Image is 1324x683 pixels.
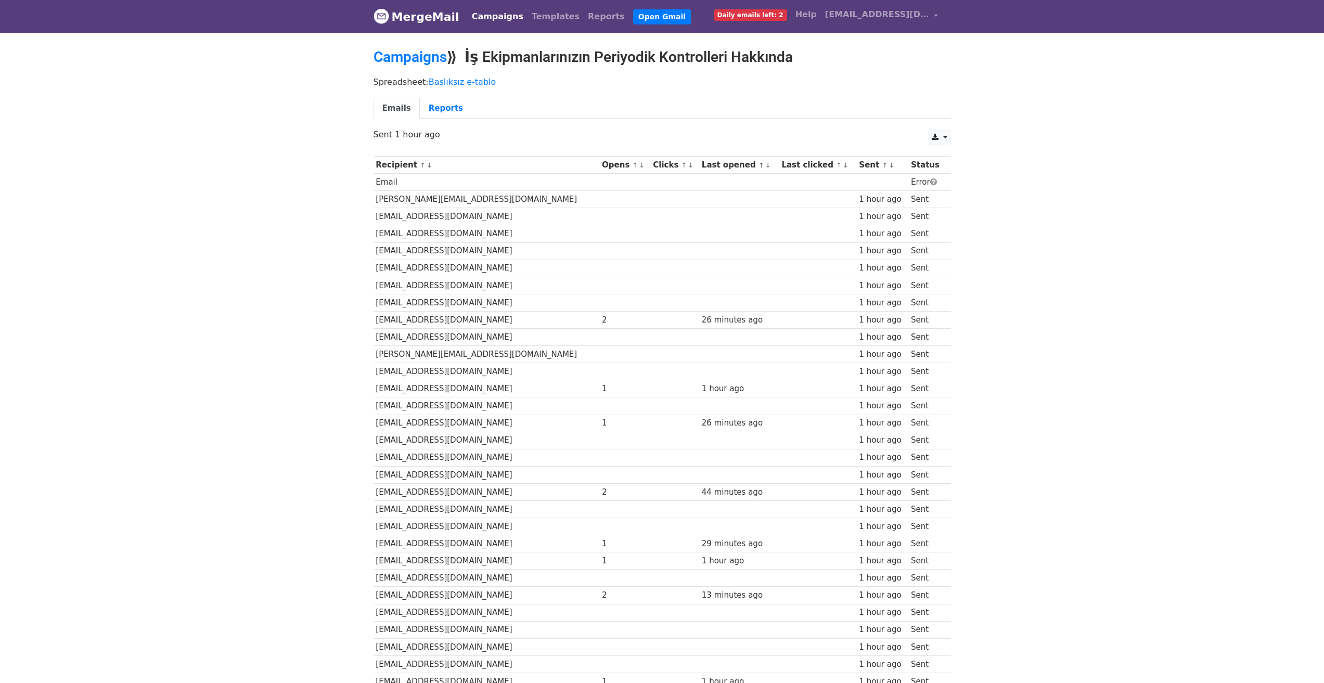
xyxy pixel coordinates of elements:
[859,452,906,463] div: 1 hour ago
[602,417,648,429] div: 1
[859,194,906,205] div: 1 hour ago
[908,329,945,346] td: Sent
[650,157,699,174] th: Clicks
[908,638,945,655] td: Sent
[374,294,600,311] td: [EMAIL_ADDRESS][DOMAIN_NAME]
[374,242,600,260] td: [EMAIL_ADDRESS][DOMAIN_NAME]
[374,466,600,483] td: [EMAIL_ADDRESS][DOMAIN_NAME]
[859,400,906,412] div: 1 hour ago
[759,161,764,169] a: ↑
[908,483,945,500] td: Sent
[908,518,945,535] td: Sent
[374,277,600,294] td: [EMAIL_ADDRESS][DOMAIN_NAME]
[528,6,584,27] a: Templates
[859,262,906,274] div: 1 hour ago
[882,161,888,169] a: ↑
[908,552,945,570] td: Sent
[908,363,945,380] td: Sent
[374,98,420,119] a: Emails
[374,225,600,242] td: [EMAIL_ADDRESS][DOMAIN_NAME]
[859,607,906,618] div: 1 hour ago
[374,432,600,449] td: [EMAIL_ADDRESS][DOMAIN_NAME]
[374,638,600,655] td: [EMAIL_ADDRESS][DOMAIN_NAME]
[821,4,943,29] a: [EMAIL_ADDRESS][DOMAIN_NAME]
[859,589,906,601] div: 1 hour ago
[859,417,906,429] div: 1 hour ago
[374,260,600,277] td: [EMAIL_ADDRESS][DOMAIN_NAME]
[859,572,906,584] div: 1 hour ago
[602,314,648,326] div: 2
[859,383,906,395] div: 1 hour ago
[859,504,906,516] div: 1 hour ago
[702,538,777,550] div: 29 minutes ago
[859,280,906,292] div: 1 hour ago
[374,604,600,621] td: [EMAIL_ADDRESS][DOMAIN_NAME]
[843,161,849,169] a: ↓
[908,432,945,449] td: Sent
[859,486,906,498] div: 1 hour ago
[429,77,496,87] a: Başlıksız e-tablo
[908,415,945,432] td: Sent
[859,521,906,533] div: 1 hour ago
[374,191,600,208] td: [PERSON_NAME][EMAIL_ADDRESS][DOMAIN_NAME]
[374,535,600,552] td: [EMAIL_ADDRESS][DOMAIN_NAME]
[374,48,447,66] a: Campaigns
[374,655,600,673] td: [EMAIL_ADDRESS][DOMAIN_NAME]
[374,500,600,518] td: [EMAIL_ADDRESS][DOMAIN_NAME]
[374,552,600,570] td: [EMAIL_ADDRESS][DOMAIN_NAME]
[374,157,600,174] th: Recipient
[374,483,600,500] td: [EMAIL_ADDRESS][DOMAIN_NAME]
[908,380,945,397] td: Sent
[374,8,389,24] img: MergeMail logo
[374,311,600,328] td: [EMAIL_ADDRESS][DOMAIN_NAME]
[908,535,945,552] td: Sent
[374,174,600,191] td: Email
[702,314,777,326] div: 26 minutes ago
[374,346,600,363] td: [PERSON_NAME][EMAIL_ADDRESS][DOMAIN_NAME]
[859,349,906,360] div: 1 hour ago
[859,469,906,481] div: 1 hour ago
[374,449,600,466] td: [EMAIL_ADDRESS][DOMAIN_NAME]
[908,225,945,242] td: Sent
[702,417,777,429] div: 26 minutes ago
[374,129,951,140] p: Sent 1 hour ago
[682,161,687,169] a: ↑
[908,604,945,621] td: Sent
[702,383,777,395] div: 1 hour ago
[374,587,600,604] td: [EMAIL_ADDRESS][DOMAIN_NAME]
[688,161,693,169] a: ↓
[908,466,945,483] td: Sent
[859,624,906,636] div: 1 hour ago
[825,8,929,21] span: [EMAIL_ADDRESS][DOMAIN_NAME]
[908,174,945,191] td: Error
[859,555,906,567] div: 1 hour ago
[427,161,432,169] a: ↓
[908,397,945,415] td: Sent
[374,329,600,346] td: [EMAIL_ADDRESS][DOMAIN_NAME]
[714,9,787,21] span: Daily emails left: 2
[859,331,906,343] div: 1 hour ago
[633,9,691,24] a: Open Gmail
[599,157,650,174] th: Opens
[859,228,906,240] div: 1 hour ago
[639,161,645,169] a: ↓
[908,570,945,587] td: Sent
[374,208,600,225] td: [EMAIL_ADDRESS][DOMAIN_NAME]
[374,415,600,432] td: [EMAIL_ADDRESS][DOMAIN_NAME]
[584,6,629,27] a: Reports
[633,161,638,169] a: ↑
[779,157,857,174] th: Last clicked
[859,366,906,378] div: 1 hour ago
[859,641,906,653] div: 1 hour ago
[859,314,906,326] div: 1 hour ago
[859,538,906,550] div: 1 hour ago
[859,211,906,223] div: 1 hour ago
[908,587,945,604] td: Sent
[374,6,459,28] a: MergeMail
[791,4,821,25] a: Help
[602,383,648,395] div: 1
[908,242,945,260] td: Sent
[908,346,945,363] td: Sent
[710,4,791,25] a: Daily emails left: 2
[374,76,951,87] p: Spreadsheet:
